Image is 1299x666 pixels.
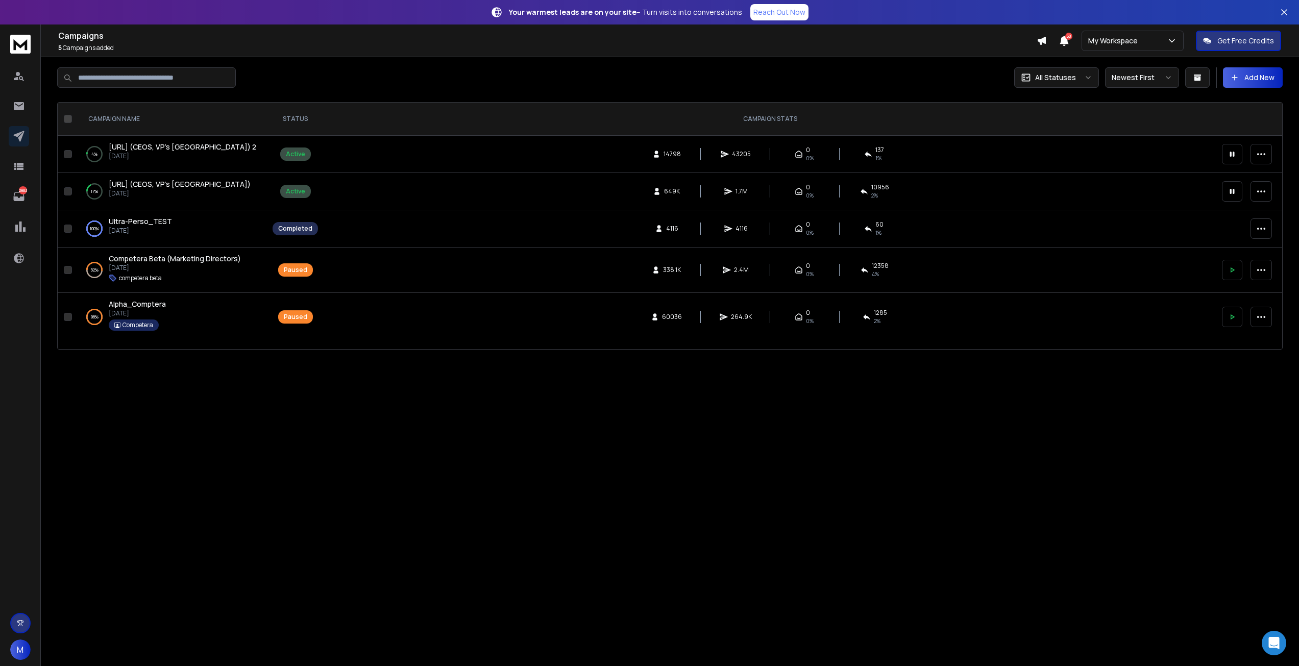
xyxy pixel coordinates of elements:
[119,274,162,282] p: competera beta
[286,187,305,195] div: Active
[76,210,266,248] td: 100%Ultra-Perso_TEST[DATE]
[1065,33,1072,40] span: 50
[10,639,31,660] button: M
[109,216,172,226] span: Ultra-Perso_TEST
[874,309,887,317] span: 1285
[58,30,1037,42] h1: Campaigns
[509,7,636,17] strong: Your warmest leads are on your site
[871,191,878,200] span: 2 %
[663,266,681,274] span: 338.1K
[1217,36,1274,46] p: Get Free Credits
[122,321,153,329] p: Competera
[58,44,1037,52] p: Campaigns added
[806,220,810,229] span: 0
[109,264,241,272] p: [DATE]
[109,152,256,160] p: [DATE]
[806,229,814,237] span: 0%
[806,309,810,317] span: 0
[736,187,748,195] span: 1.7M
[731,313,752,321] span: 264.9K
[662,313,682,321] span: 60036
[76,293,266,341] td: 98%Alpha_Comptera[DATE]Competera
[664,150,681,158] span: 14798
[1035,72,1076,83] p: All Statuses
[875,146,884,154] span: 137
[806,154,814,162] span: 0%
[76,248,266,293] td: 52%Competera Beta (Marketing Directors)[DATE]competera beta
[10,35,31,54] img: logo
[286,150,305,158] div: Active
[875,220,884,229] span: 60
[874,317,880,325] span: 2 %
[76,103,266,136] th: CAMPAIGN NAME
[806,183,810,191] span: 0
[666,225,678,233] span: 4116
[806,146,810,154] span: 0
[509,7,742,17] p: – Turn visits into conversations
[736,225,748,233] span: 4116
[1262,631,1286,655] div: Open Intercom Messenger
[109,309,166,317] p: [DATE]
[806,191,814,200] span: 0%
[19,186,27,194] p: 2983
[109,227,172,235] p: [DATE]
[871,183,889,191] span: 10956
[109,189,251,198] p: [DATE]
[806,317,814,325] span: 0%
[91,149,97,159] p: 4 %
[750,4,808,20] a: Reach Out Now
[91,312,99,322] p: 98 %
[76,136,266,173] td: 4%[URL] (CEOS, VP's [GEOGRAPHIC_DATA]) 2[DATE]
[753,7,805,17] p: Reach Out Now
[1105,67,1179,88] button: Newest First
[1088,36,1142,46] p: My Workspace
[109,254,241,264] a: Competera Beta (Marketing Directors)
[872,270,879,278] span: 4 %
[875,229,881,237] span: 1 %
[109,216,172,227] a: Ultra-Perso_TEST
[872,262,889,270] span: 12358
[284,266,307,274] div: Paused
[109,254,241,263] span: Competera Beta (Marketing Directors)
[284,313,307,321] div: Paused
[9,186,29,207] a: 2983
[734,266,749,274] span: 2.4M
[266,103,324,136] th: STATUS
[90,224,99,234] p: 100 %
[324,103,1216,136] th: CAMPAIGN STATS
[1223,67,1283,88] button: Add New
[109,142,256,152] a: [URL] (CEOS, VP's [GEOGRAPHIC_DATA]) 2
[732,150,751,158] span: 43205
[109,299,166,309] a: Alpha_Comptera
[278,225,312,233] div: Completed
[664,187,680,195] span: 649K
[875,154,881,162] span: 1 %
[1196,31,1281,51] button: Get Free Credits
[58,43,62,52] span: 5
[90,265,99,275] p: 52 %
[91,186,98,196] p: 17 %
[806,270,814,278] span: 0%
[109,179,251,189] a: [URL] (CEOS, VP's [GEOGRAPHIC_DATA])
[806,262,810,270] span: 0
[76,173,266,210] td: 17%[URL] (CEOS, VP's [GEOGRAPHIC_DATA])[DATE]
